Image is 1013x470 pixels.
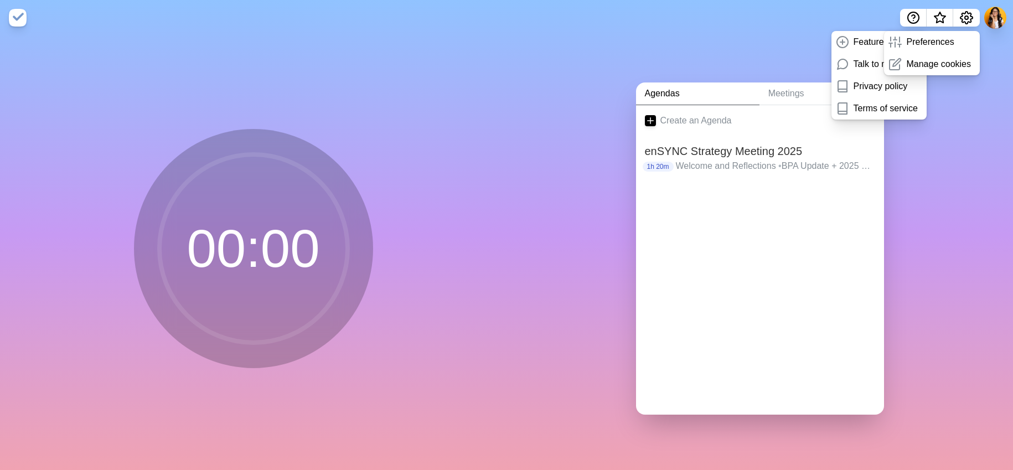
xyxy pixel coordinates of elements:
button: Settings [953,9,980,27]
span: • [778,161,782,171]
button: What’s new [927,9,953,27]
p: Talk to me [854,58,894,71]
p: Preferences [906,35,954,49]
a: Privacy policy [831,75,927,97]
p: 1h 20m [643,162,674,172]
a: Create an Agenda [636,105,884,136]
a: Terms of service [831,97,927,120]
p: Terms of service [854,102,918,115]
h2: enSYNC Strategy Meeting 2025 [645,143,875,159]
p: Manage cookies [906,58,971,71]
a: Agendas [636,82,759,105]
p: Privacy policy [854,80,908,93]
a: Meetings [759,82,884,105]
button: Help [900,9,927,27]
p: Feature request [854,35,916,49]
img: timeblocks logo [9,9,27,27]
a: Feature request [831,31,927,53]
p: Welcome and Reflections BPA Update + 2025 Results Overview [676,159,875,173]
